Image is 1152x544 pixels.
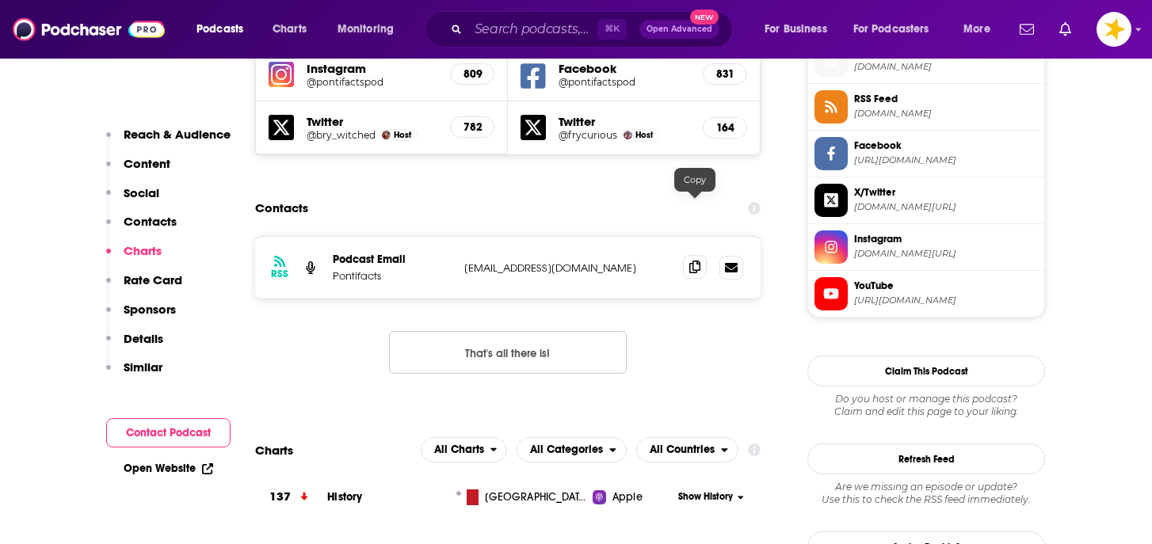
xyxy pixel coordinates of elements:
button: Open AdvancedNew [639,20,719,39]
span: Host [635,130,653,140]
h3: 137 [269,488,290,506]
div: Are we missing an episode or update? Use this to check the RSS feed immediately. [807,481,1045,506]
h5: Facebook [559,61,690,76]
h5: Instagram [307,61,437,76]
button: Sponsors [106,302,176,331]
a: Charts [262,17,316,42]
a: Bry Jensen [382,131,391,139]
a: @pontifactspod [307,76,437,88]
h5: 782 [463,120,481,134]
button: open menu [517,437,627,462]
a: Facebook[URL][DOMAIN_NAME] [814,137,1038,170]
button: Social [106,185,159,215]
button: Claim This Podcast [807,356,1045,386]
button: Nothing here. [389,331,627,374]
a: @bry_witched [307,129,376,141]
button: open menu [636,437,738,462]
button: open menu [753,17,847,42]
a: Official Website[DOMAIN_NAME] [814,44,1038,77]
a: @pontifactspod [559,76,690,88]
p: Similar [124,359,162,375]
span: Do you host or manage this podcast? [807,393,1045,405]
p: Reach & Audience [124,127,231,142]
input: Search podcasts, credits, & more... [468,17,597,42]
span: Logged in as Spreaker_Prime [1097,12,1131,47]
button: Contact Podcast [106,418,231,447]
img: iconImage [269,62,294,87]
span: Monitoring [338,18,394,40]
div: Copy [674,168,715,192]
p: [EMAIL_ADDRESS][DOMAIN_NAME] [464,261,670,275]
div: Search podcasts, credits, & more... [440,11,748,48]
span: instagram.com/pontifactspod [854,248,1038,260]
a: Open Website [124,462,213,475]
span: X/Twitter [854,185,1038,200]
h5: 831 [716,67,734,81]
img: Podchaser - Follow, Share and Rate Podcasts [13,14,165,44]
span: YouTube [854,279,1038,293]
a: X/Twitter[DOMAIN_NAME][URL] [814,184,1038,217]
p: Contacts [124,214,177,229]
h5: Twitter [307,114,437,129]
span: pontifacts.podbean.com [854,61,1038,73]
a: RSS Feed[DOMAIN_NAME] [814,90,1038,124]
button: Rate Card [106,272,182,302]
p: Content [124,156,170,171]
span: History [327,490,362,504]
h3: RSS [271,268,288,280]
h5: @frycurious [559,129,617,141]
span: https://www.facebook.com/pontifactspod [854,154,1038,166]
span: All Categories [530,444,603,455]
span: Instagram [854,232,1038,246]
p: Social [124,185,159,200]
span: For Podcasters [853,18,929,40]
span: Open Advanced [647,25,712,33]
p: Pontifacts [333,269,452,283]
a: 137 [255,475,327,519]
button: open menu [843,17,952,42]
span: Charts [273,18,307,40]
button: open menu [185,17,264,42]
h5: 809 [463,67,481,81]
button: Charts [106,243,162,272]
p: Rate Card [124,272,182,287]
a: Instagram[DOMAIN_NAME][URL] [814,230,1038,264]
span: feed.podbean.com [854,108,1038,120]
button: Content [106,156,170,185]
a: Show notifications dropdown [1013,16,1040,43]
span: RSS Feed [854,92,1038,106]
a: [GEOGRAPHIC_DATA] [448,489,593,505]
span: https://www.youtube.com/@pontifactspod [854,295,1038,306]
img: User Profile [1097,12,1131,47]
button: Show History [673,490,750,504]
span: All Charts [434,444,484,455]
button: Details [106,331,163,360]
span: ⌘ K [597,19,627,40]
img: Fry Cukjati [624,131,632,139]
p: Podcast Email [333,253,452,266]
button: Similar [106,359,162,389]
h2: Contacts [255,193,308,223]
span: For Business [765,18,827,40]
button: Reach & Audience [106,127,231,156]
h2: Categories [517,437,627,462]
p: Sponsors [124,302,176,317]
button: Show profile menu [1097,12,1131,47]
span: Malta [485,489,588,505]
button: Refresh Feed [807,443,1045,474]
button: open menu [421,437,508,462]
a: Show notifications dropdown [1053,16,1078,43]
div: Claim and edit this page to your liking. [807,393,1045,418]
span: twitter.com/pontifactspod [854,201,1038,213]
h5: Twitter [559,114,690,129]
a: Apple [593,489,673,505]
h2: Charts [255,443,293,458]
h2: Countries [636,437,738,462]
a: YouTube[URL][DOMAIN_NAME] [814,277,1038,310]
span: Show History [678,490,733,504]
span: Facebook [854,139,1038,153]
